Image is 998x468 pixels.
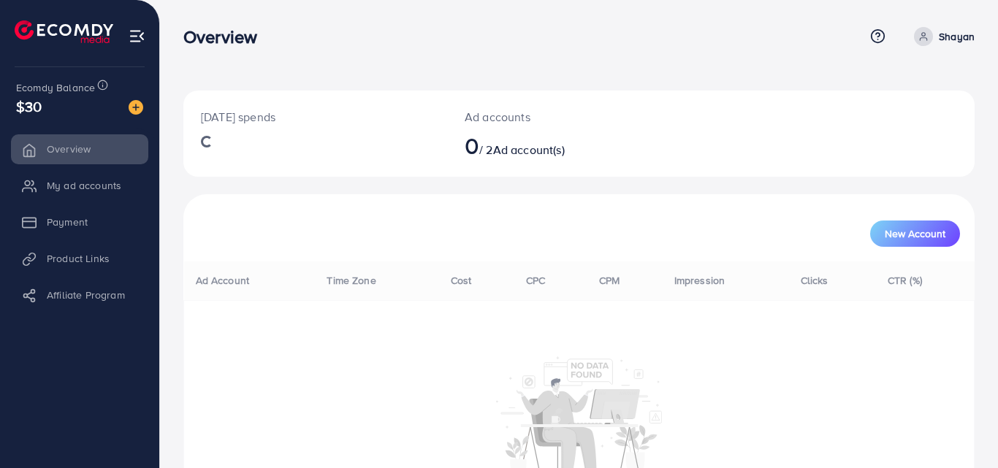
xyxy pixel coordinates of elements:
span: 0 [465,128,479,162]
span: $30 [16,96,42,117]
h3: Overview [183,26,269,47]
img: menu [129,28,145,45]
img: image [129,100,143,115]
p: Ad accounts [465,108,628,126]
span: Ecomdy Balance [16,80,95,95]
p: [DATE] spends [201,108,430,126]
button: New Account [870,220,960,247]
span: Ad account(s) [493,142,565,158]
span: New Account [885,229,945,239]
a: Shayan [908,27,975,46]
p: Shayan [939,28,975,45]
img: logo [15,20,113,43]
h2: / 2 [465,131,628,159]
